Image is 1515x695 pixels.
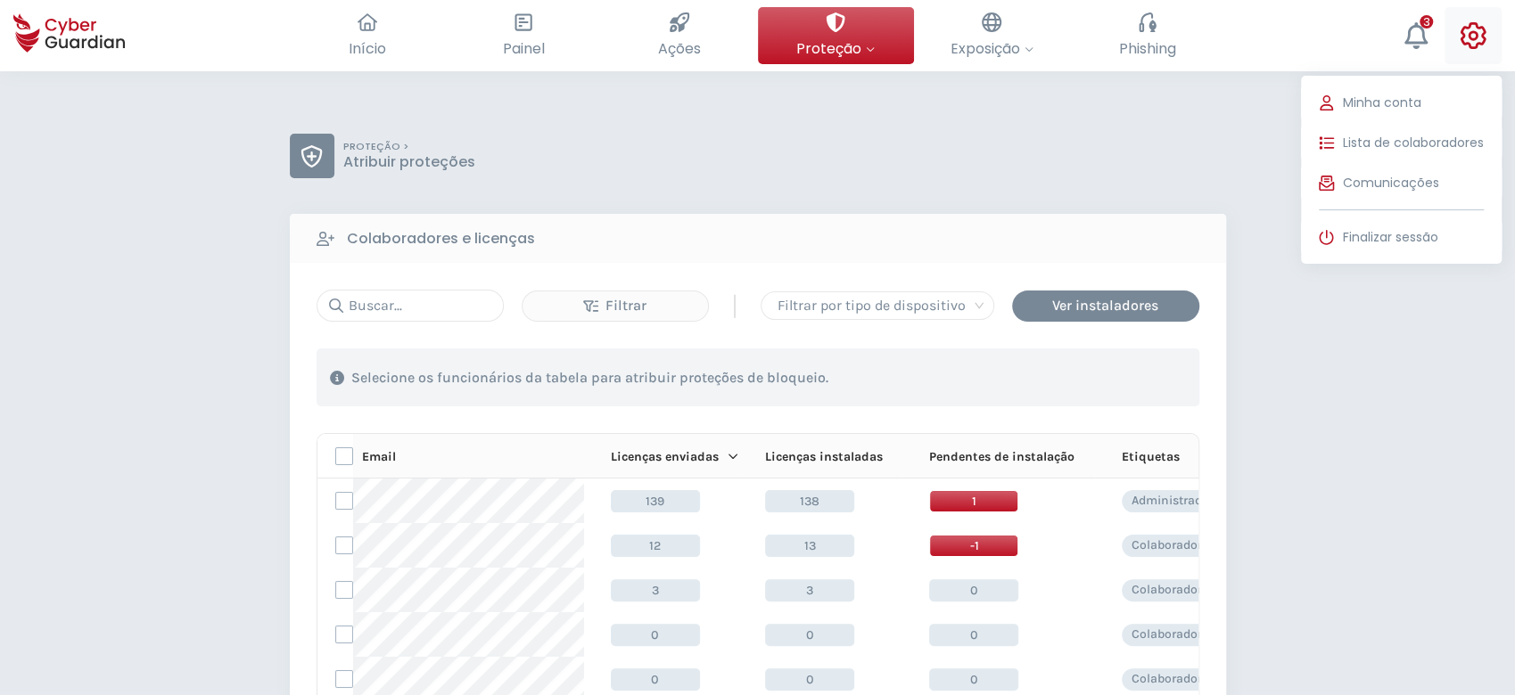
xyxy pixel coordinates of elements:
span: 0 [929,668,1018,691]
div: Filtrar [536,295,695,316]
button: Painel [446,7,602,64]
div: Etiquetas [1122,447,1223,466]
span: 0 [611,624,700,646]
button: Exposição [914,7,1070,64]
span: Painel [503,37,545,60]
span: 0 [765,624,854,646]
p: Atribuir proteções [343,153,475,171]
span: Proteção [796,37,875,60]
div: Email [362,447,584,466]
button: Phishing [1070,7,1226,64]
input: Buscar... [317,290,504,322]
div: Licenças enviadas [611,447,738,466]
span: 0 [929,579,1018,601]
b: Colaboradores e licenças [347,228,535,249]
span: -1 [929,535,1018,557]
button: Ações [602,7,758,64]
span: Phishing [1119,37,1176,60]
p: Colaborador [1132,626,1202,642]
span: 13 [765,535,854,557]
button: Início [290,7,446,64]
p: Colaborador [1132,582,1202,598]
button: Ver instaladores [1012,290,1199,322]
span: Lista de colaboradores [1343,134,1484,152]
span: 0 [765,668,854,691]
span: 3 [611,579,700,601]
button: Lista de colaboradores [1301,125,1502,160]
span: 3 [765,579,854,601]
span: Finalizar sessão [1343,228,1438,247]
span: Exposição [951,37,1033,60]
span: Minha conta [1343,94,1421,112]
button: Proteção [758,7,914,64]
div: 3 [1420,15,1433,29]
span: Início [349,37,386,60]
span: Ações [658,37,701,60]
span: 139 [611,490,700,512]
div: Pendentes de instalação [929,447,1094,466]
button: Filtrar [522,290,709,322]
span: 0 [929,624,1018,646]
p: Colaborador [1132,671,1202,687]
button: Minha conta [1301,85,1502,120]
p: Colaborador [1132,537,1202,553]
div: Ver instaladores [1025,295,1186,316]
span: 1 [929,490,1018,512]
p: PROTEÇÃO > [343,141,475,153]
div: Licenças instaladas [765,447,902,466]
span: 138 [765,490,854,512]
span: Comunicações [1343,174,1439,192]
p: Administrador [1132,493,1214,509]
span: | [731,292,738,319]
button: Finalizar sessão [1301,219,1502,255]
span: 0 [611,668,700,691]
span: 12 [611,535,700,557]
button: Minha contaLista de colaboradoresComunicaçõesFinalizar sessão [1445,7,1502,64]
p: Selecione os funcionários da tabela para atribuir proteções de bloqueio. [351,369,828,387]
button: Comunicações [1301,165,1502,200]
